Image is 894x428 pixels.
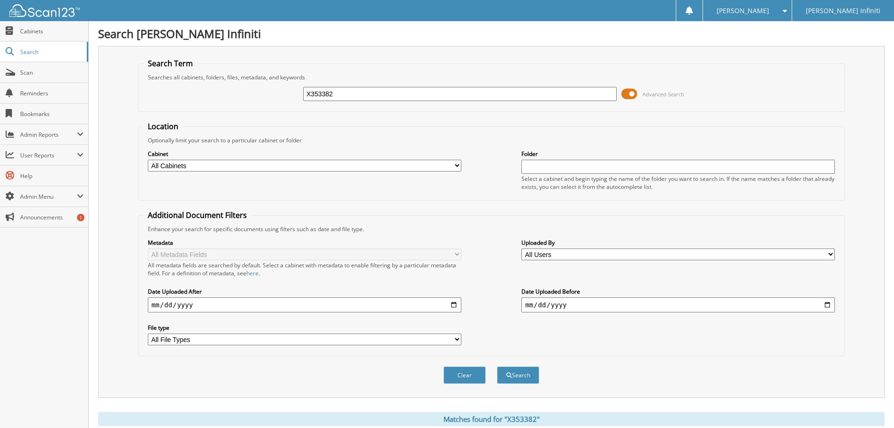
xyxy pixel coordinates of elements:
[20,110,84,118] span: Bookmarks
[20,48,82,56] span: Search
[143,136,840,144] div: Optionally limit your search to a particular cabinet or folder
[148,261,461,277] div: All metadata fields are searched by default. Select a cabinet with metadata to enable filtering b...
[20,193,77,201] span: Admin Menu
[443,366,486,384] button: Clear
[717,8,769,14] span: [PERSON_NAME]
[521,239,835,247] label: Uploaded By
[98,412,885,426] div: Matches found for "X353382"
[143,73,840,81] div: Searches all cabinets, folders, files, metadata, and keywords
[20,151,77,159] span: User Reports
[143,210,252,220] legend: Additional Document Filters
[20,27,84,35] span: Cabinets
[143,225,840,233] div: Enhance your search for specific documents using filters such as date and file type.
[642,91,684,98] span: Advanced Search
[143,58,198,69] legend: Search Term
[521,175,835,191] div: Select a cabinet and begin typing the name of the folder you want to search in. If the name match...
[98,26,885,41] h1: Search [PERSON_NAME] Infiniti
[148,150,461,158] label: Cabinet
[521,288,835,296] label: Date Uploaded Before
[148,288,461,296] label: Date Uploaded After
[143,121,183,132] legend: Location
[20,69,84,77] span: Scan
[806,8,880,14] span: [PERSON_NAME] Infiniti
[148,324,461,332] label: File type
[148,297,461,312] input: start
[20,131,77,139] span: Admin Reports
[77,214,84,221] div: 1
[20,213,84,221] span: Announcements
[246,269,259,277] a: here
[521,150,835,158] label: Folder
[521,297,835,312] input: end
[9,4,80,17] img: scan123-logo-white.svg
[148,239,461,247] label: Metadata
[20,172,84,180] span: Help
[20,89,84,97] span: Reminders
[497,366,539,384] button: Search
